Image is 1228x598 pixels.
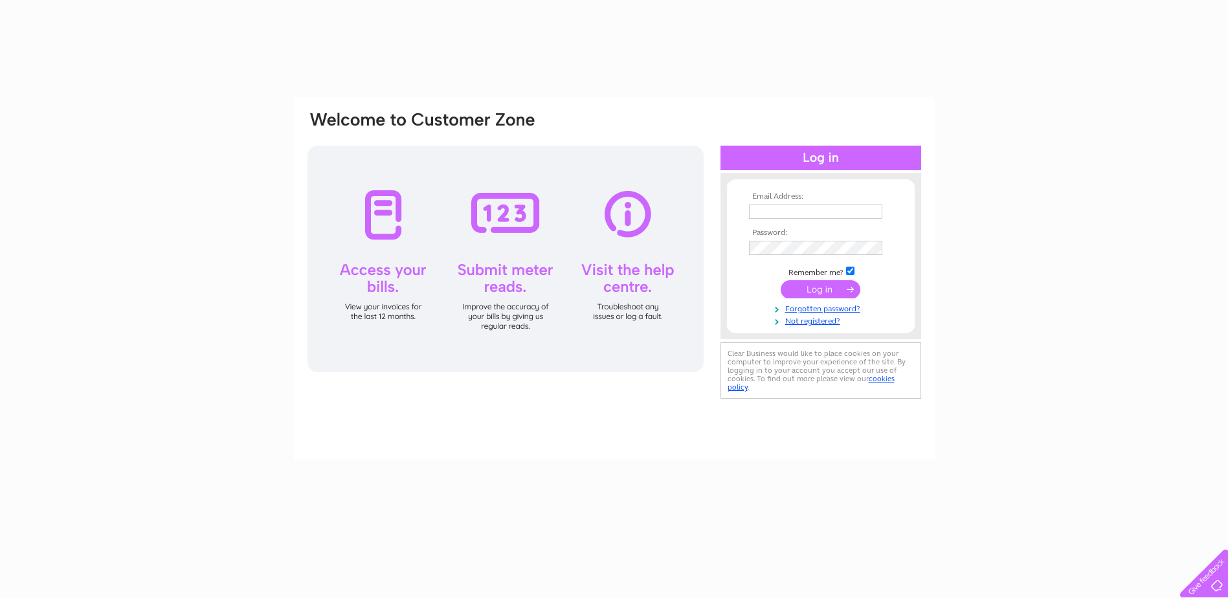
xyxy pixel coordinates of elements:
[720,342,921,399] div: Clear Business would like to place cookies on your computer to improve your experience of the sit...
[728,374,895,392] a: cookies policy
[781,280,860,298] input: Submit
[746,192,896,201] th: Email Address:
[746,265,896,278] td: Remember me?
[749,302,896,314] a: Forgotten password?
[749,314,896,326] a: Not registered?
[746,228,896,238] th: Password:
